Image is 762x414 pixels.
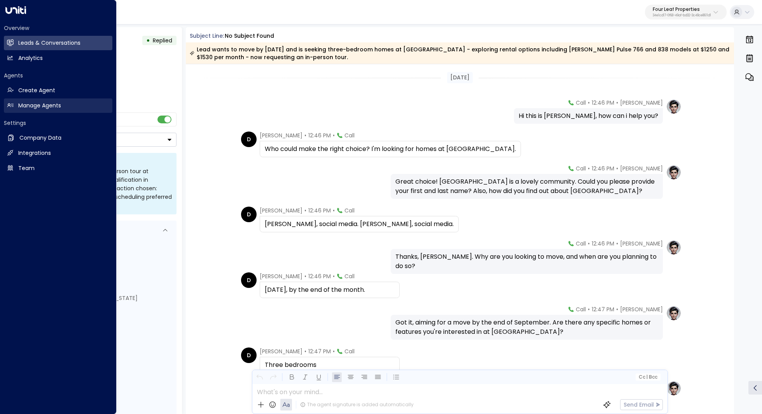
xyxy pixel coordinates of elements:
div: D [241,207,257,222]
span: Cc Bcc [638,374,657,380]
h2: Create Agent [18,86,55,95]
span: | [646,374,648,380]
a: Create Agent [4,83,112,98]
span: • [616,305,618,313]
button: Redo [268,372,278,382]
a: Manage Agents [4,98,112,113]
h2: Overview [4,24,112,32]
span: • [304,272,306,280]
span: Replied [153,37,172,44]
button: Cc|Bcc [635,374,660,381]
div: Hi this is [PERSON_NAME], how can i help you? [519,111,658,121]
span: [PERSON_NAME] [260,207,302,214]
span: • [616,240,618,247]
img: profile-logo.png [666,305,682,321]
div: Thanks, [PERSON_NAME]. Why are you looking to move, and when are you planning to do so? [395,252,658,271]
h2: Company Data [19,134,61,142]
img: profile-logo.png [666,165,682,180]
h2: Settings [4,119,112,127]
div: Great choice! [GEOGRAPHIC_DATA] is a lovely community. Could you please provide your first and la... [395,177,658,196]
span: • [304,132,306,139]
span: Call [576,99,586,107]
button: Four Leaf Properties34e1cd17-0f68-49af-bd32-3c48ce8611d1 [645,5,727,19]
button: Undo [255,372,264,382]
span: Call [576,240,586,247]
span: [PERSON_NAME] [620,240,663,247]
div: [DATE] [447,72,473,83]
a: Integrations [4,146,112,160]
span: [PERSON_NAME] [620,305,663,313]
div: No subject found [225,32,274,40]
span: [PERSON_NAME] [260,347,302,355]
div: D [241,132,257,147]
img: profile-logo.png [666,381,682,396]
p: Four Leaf Properties [653,7,711,12]
div: [DATE], by the end of the month. [265,285,395,295]
span: • [333,207,335,214]
span: 12:47 PM [592,305,614,313]
span: [PERSON_NAME] [620,99,663,107]
span: • [588,305,590,313]
div: Three bedrooms [265,360,395,370]
div: • [146,33,150,47]
a: Analytics [4,51,112,65]
div: Who could make the right choice? I'm looking for homes at [GEOGRAPHIC_DATA]. [265,144,516,154]
span: Call [576,305,586,313]
span: 12:46 PM [592,240,614,247]
span: 12:46 PM [308,132,331,139]
span: • [304,207,306,214]
span: 12:47 PM [308,347,331,355]
h2: Integrations [18,149,51,157]
a: Company Data [4,131,112,145]
span: [PERSON_NAME] [260,272,302,280]
div: The agent signature is added automatically [300,401,414,408]
h2: Manage Agents [18,102,61,110]
span: Call [344,207,355,214]
span: • [304,347,306,355]
div: D [241,272,257,288]
span: • [588,165,590,172]
span: • [588,99,590,107]
a: Leads & Conversations [4,36,112,50]
span: • [588,240,590,247]
span: • [616,165,618,172]
span: Subject Line: [190,32,224,40]
span: 12:46 PM [592,99,614,107]
img: profile-logo.png [666,99,682,114]
span: • [616,99,618,107]
h2: Leads & Conversations [18,39,80,47]
p: 34e1cd17-0f68-49af-bd32-3c48ce8611d1 [653,14,711,17]
div: D [241,347,257,363]
h2: Team [18,164,35,172]
span: 12:46 PM [308,272,331,280]
div: Lead wants to move by [DATE] and is seeking three-bedroom homes at [GEOGRAPHIC_DATA] - exploring ... [190,46,730,61]
span: [PERSON_NAME] [260,132,302,139]
span: [PERSON_NAME] [620,165,663,172]
span: • [333,272,335,280]
div: Got it, aiming for a move by the end of September. Are there any specific homes or features you'r... [395,318,658,337]
h2: Analytics [18,54,43,62]
span: Call [576,165,586,172]
h2: Agents [4,72,112,79]
span: Call [344,347,355,355]
span: • [333,132,335,139]
a: Team [4,161,112,175]
span: 12:46 PM [592,165,614,172]
div: [PERSON_NAME], social media. [PERSON_NAME], social media. [265,219,454,229]
span: Call [344,132,355,139]
span: • [333,347,335,355]
span: 12:46 PM [308,207,331,214]
img: profile-logo.png [666,240,682,255]
span: Call [344,272,355,280]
